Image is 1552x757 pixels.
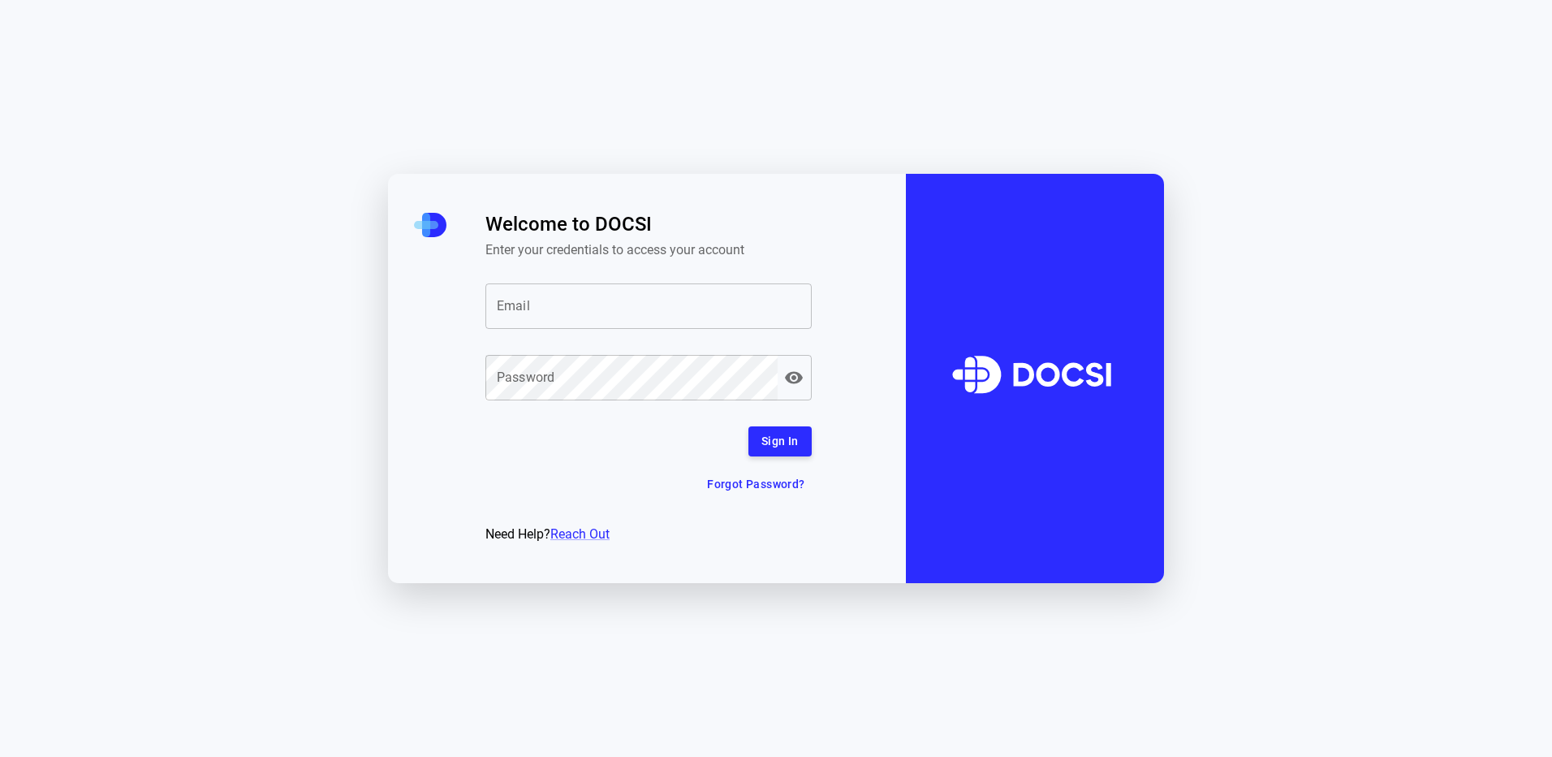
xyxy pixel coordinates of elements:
span: Enter your credentials to access your account [485,242,812,257]
a: Reach Out [550,526,610,542]
div: Need Help? [485,525,812,544]
button: Sign In [748,426,812,456]
img: DOCSI Logo [938,316,1132,440]
span: Welcome to DOCSI [485,213,812,236]
button: Forgot Password? [701,469,811,500]
img: DOCSI Mini Logo [414,213,446,237]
